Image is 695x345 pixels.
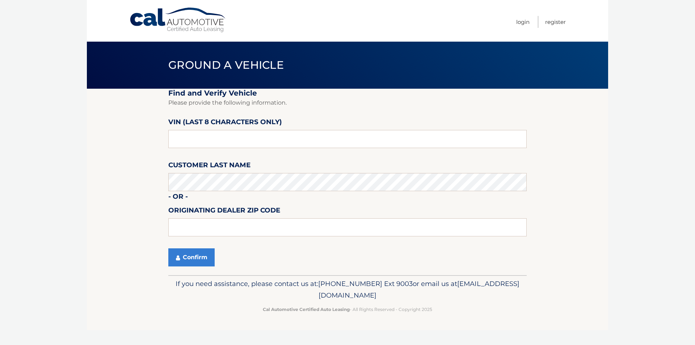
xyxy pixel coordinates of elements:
[168,89,527,98] h2: Find and Verify Vehicle
[168,58,284,72] span: Ground a Vehicle
[168,191,188,205] label: - or -
[168,98,527,108] p: Please provide the following information.
[168,205,280,218] label: Originating Dealer Zip Code
[168,117,282,130] label: VIN (last 8 characters only)
[318,279,413,288] span: [PHONE_NUMBER] Ext 9003
[168,248,215,266] button: Confirm
[545,16,566,28] a: Register
[263,307,350,312] strong: Cal Automotive Certified Auto Leasing
[173,306,522,313] p: - All Rights Reserved - Copyright 2025
[168,160,250,173] label: Customer Last Name
[129,7,227,33] a: Cal Automotive
[516,16,530,28] a: Login
[173,278,522,301] p: If you need assistance, please contact us at: or email us at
